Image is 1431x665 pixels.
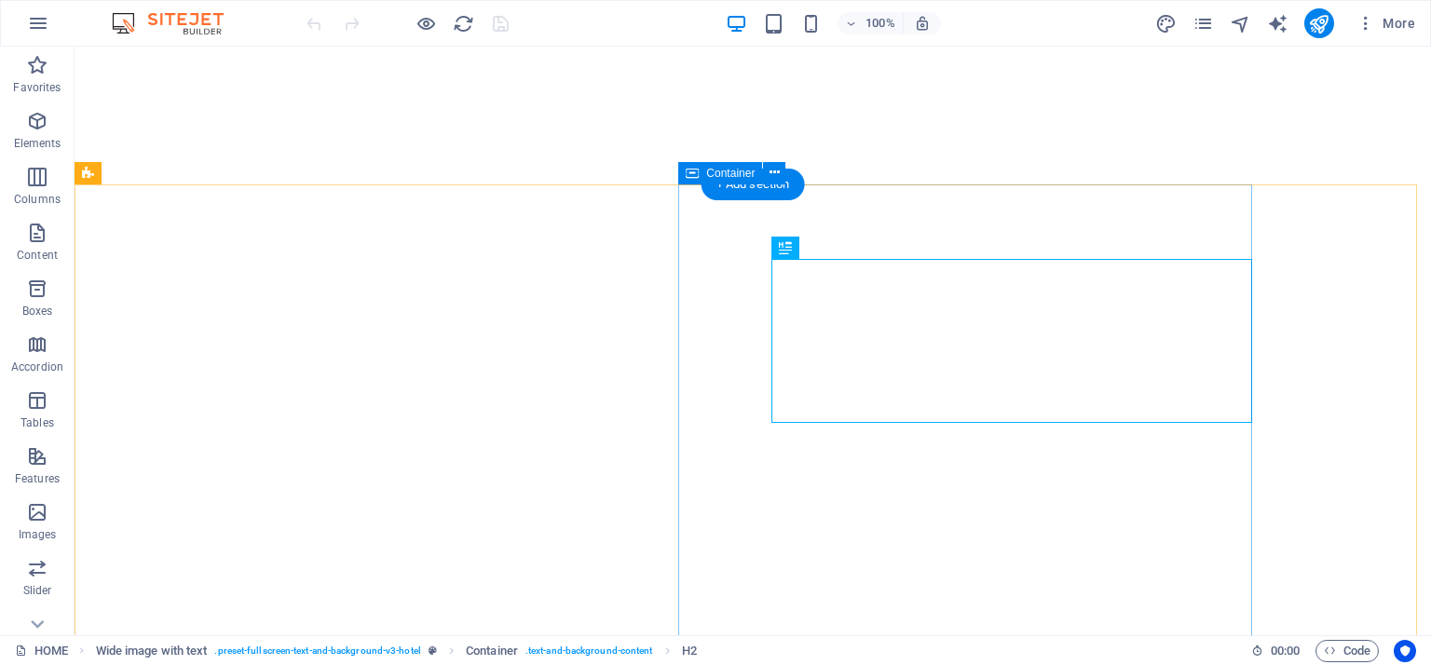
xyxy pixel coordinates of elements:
p: Features [15,471,60,486]
button: publish [1304,8,1334,38]
i: AI Writer [1267,13,1288,34]
i: On resize automatically adjust zoom level to fit chosen device. [914,15,931,32]
span: . preset-fullscreen-text-and-background-v3-hotel [214,640,420,662]
i: Reload page [453,13,474,34]
nav: breadcrumb [96,640,697,662]
p: Slider [23,583,52,598]
button: navigator [1230,12,1252,34]
p: Content [17,248,58,263]
i: Design (Ctrl+Alt+Y) [1155,13,1177,34]
button: reload [452,12,474,34]
i: This element is a customizable preset [429,645,437,656]
span: 00 00 [1271,640,1300,662]
i: Navigator [1230,13,1251,34]
span: : [1284,644,1287,658]
p: Tables [20,415,54,430]
span: Container [706,168,755,179]
h6: 100% [865,12,895,34]
button: 100% [838,12,904,34]
p: Boxes [22,304,53,319]
i: Pages (Ctrl+Alt+S) [1192,13,1214,34]
button: pages [1192,12,1215,34]
p: Elements [14,136,61,151]
p: Accordion [11,360,63,374]
i: Publish [1308,13,1329,34]
span: Click to select. Double-click to edit [96,640,208,662]
span: Code [1324,640,1370,662]
button: text_generator [1267,12,1289,34]
p: Columns [14,192,61,207]
button: Code [1315,640,1379,662]
span: Click to select. Double-click to edit [682,640,697,662]
button: design [1155,12,1178,34]
a: Click to cancel selection. Double-click to open Pages [15,640,68,662]
button: Usercentrics [1394,640,1416,662]
span: . text-and-background-content [525,640,653,662]
img: Editor Logo [107,12,247,34]
button: More [1349,8,1423,38]
p: Images [19,527,57,542]
h6: Session time [1251,640,1301,662]
span: Click to select. Double-click to edit [466,640,518,662]
span: More [1356,14,1415,33]
p: Favorites [13,80,61,95]
button: Click here to leave preview mode and continue editing [415,12,437,34]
